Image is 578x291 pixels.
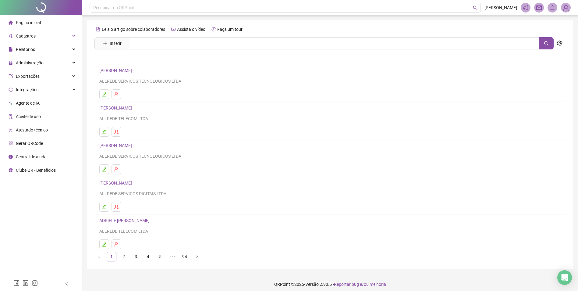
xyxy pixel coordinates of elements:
[168,252,177,261] span: •••
[102,27,165,32] span: Leia o artigo sobre colaboradores
[98,38,126,48] button: Inserir
[557,41,562,46] span: setting
[9,88,13,92] span: sync
[16,34,36,38] span: Cadastros
[114,204,119,209] span: user-delete
[192,252,202,261] li: Próxima página
[107,252,116,261] a: 1
[180,252,189,261] a: 94
[94,252,104,261] button: left
[217,27,243,32] span: Faça um tour
[9,155,13,159] span: info-circle
[16,74,40,79] span: Exportações
[180,252,190,261] li: 94
[102,242,107,247] span: edit
[99,228,561,235] div: ALLREDE TELECOM LTDA
[171,27,176,31] span: youtube
[65,282,69,286] span: left
[102,167,107,172] span: edit
[156,252,165,261] a: 5
[155,252,165,261] li: 5
[536,5,542,10] span: mail
[334,282,386,287] span: Reportar bug e/ou melhoria
[114,92,119,97] span: user-delete
[9,20,13,25] span: home
[99,153,561,160] div: ALLREDE SERVICOS TECNOLOGICOS LTDA
[96,27,100,31] span: file-text
[9,34,13,38] span: user-add
[99,181,134,185] a: [PERSON_NAME]
[195,255,199,259] span: right
[144,252,153,261] a: 4
[114,129,119,134] span: user-delete
[16,47,35,52] span: Relatórios
[16,20,41,25] span: Página inicial
[102,204,107,209] span: edit
[99,143,134,148] a: [PERSON_NAME]
[473,5,477,10] span: search
[32,280,38,286] span: instagram
[99,218,151,223] a: ADRIELE [PERSON_NAME]
[177,27,205,32] span: Assista o vídeo
[99,190,561,197] div: ALLREDE SERVICOS DIGITAIS LTDA
[192,252,202,261] button: right
[23,280,29,286] span: linkedin
[557,270,572,285] div: Open Intercom Messenger
[550,5,555,10] span: bell
[484,4,517,11] span: [PERSON_NAME]
[16,60,44,65] span: Administração
[131,252,141,261] li: 3
[9,128,13,132] span: solution
[9,61,13,65] span: lock
[114,167,119,172] span: user-delete
[9,47,13,52] span: file
[102,92,107,97] span: edit
[99,106,134,110] a: [PERSON_NAME]
[99,68,134,73] a: [PERSON_NAME]
[94,252,104,261] li: Página anterior
[9,168,13,172] span: gift
[16,128,48,132] span: Atestado técnico
[168,252,177,261] li: 5 próximas páginas
[16,87,38,92] span: Integrações
[110,40,122,47] span: Inserir
[9,74,13,78] span: export
[9,141,13,145] span: qrcode
[16,168,56,173] span: Clube QR - Beneficios
[119,252,129,261] li: 2
[131,252,140,261] a: 3
[16,114,41,119] span: Aceite de uso
[211,27,216,31] span: history
[143,252,153,261] li: 4
[119,252,128,261] a: 2
[16,101,40,106] span: Agente de IA
[16,141,43,146] span: Gerar QRCode
[99,115,561,122] div: ALLREDE TELECOM LTDA
[98,255,101,259] span: left
[544,41,549,46] span: search
[103,41,107,45] span: plus
[9,114,13,119] span: audit
[561,3,570,12] img: 76165
[523,5,528,10] span: notification
[13,280,20,286] span: facebook
[114,242,119,247] span: user-delete
[16,154,47,159] span: Central de ajuda
[99,78,561,84] div: ALLREDE SERVICOS TECNOLOGICOS LTDA
[102,129,107,134] span: edit
[305,282,319,287] span: Versão
[107,252,116,261] li: 1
